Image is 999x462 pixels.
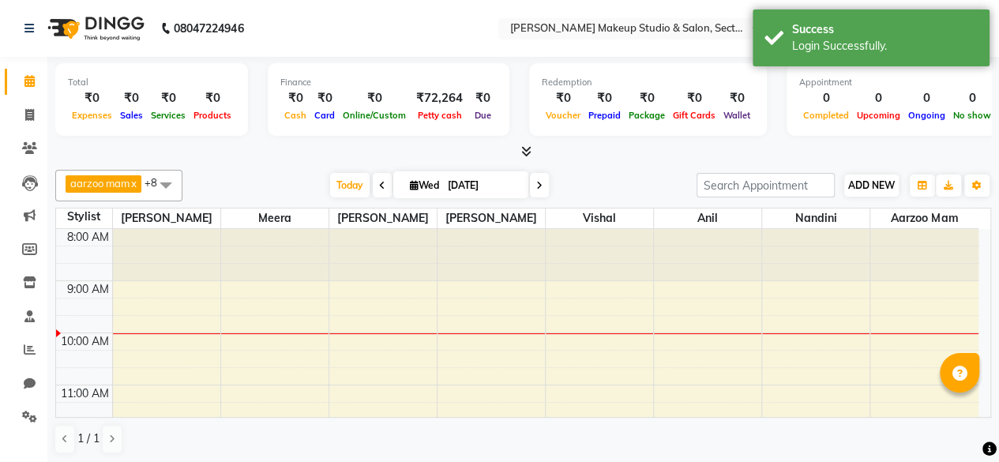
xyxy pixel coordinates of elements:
[64,229,112,246] div: 8:00 AM
[853,110,904,121] span: Upcoming
[471,110,495,121] span: Due
[949,89,995,107] div: 0
[870,208,978,228] span: aarzoo mam
[56,208,112,225] div: Stylist
[339,89,410,107] div: ₹0
[542,110,584,121] span: Voucher
[762,208,869,228] span: Nandini
[792,21,978,38] div: Success
[844,175,899,197] button: ADD NEW
[68,76,235,89] div: Total
[792,38,978,54] div: Login Successfully.
[697,173,835,197] input: Search Appointment
[406,179,443,191] span: Wed
[339,110,410,121] span: Online/Custom
[64,281,112,298] div: 9:00 AM
[330,173,370,197] span: Today
[40,6,148,51] img: logo
[469,89,497,107] div: ₹0
[584,89,625,107] div: ₹0
[799,89,853,107] div: 0
[949,110,995,121] span: No show
[669,110,719,121] span: Gift Cards
[542,89,584,107] div: ₹0
[584,110,625,121] span: Prepaid
[58,333,112,350] div: 10:00 AM
[221,208,329,228] span: Meera
[848,179,895,191] span: ADD NEW
[68,110,116,121] span: Expenses
[904,89,949,107] div: 0
[542,76,754,89] div: Redemption
[190,110,235,121] span: Products
[310,89,339,107] div: ₹0
[58,385,112,402] div: 11:00 AM
[145,176,169,189] span: +8
[68,89,116,107] div: ₹0
[174,6,243,51] b: 08047224946
[410,89,469,107] div: ₹72,264
[669,89,719,107] div: ₹0
[280,110,310,121] span: Cash
[799,76,995,89] div: Appointment
[546,208,653,228] span: Vishal
[147,110,190,121] span: Services
[625,110,669,121] span: Package
[70,177,130,190] span: aarzoo mam
[853,89,904,107] div: 0
[719,89,754,107] div: ₹0
[719,110,754,121] span: Wallet
[443,174,522,197] input: 2025-09-03
[116,110,147,121] span: Sales
[904,110,949,121] span: Ongoing
[280,89,310,107] div: ₹0
[799,110,853,121] span: Completed
[77,430,100,447] span: 1 / 1
[438,208,545,228] span: [PERSON_NAME]
[116,89,147,107] div: ₹0
[310,110,339,121] span: Card
[280,76,497,89] div: Finance
[654,208,761,228] span: Anil
[147,89,190,107] div: ₹0
[329,208,437,228] span: [PERSON_NAME]
[625,89,669,107] div: ₹0
[190,89,235,107] div: ₹0
[414,110,466,121] span: Petty cash
[113,208,220,228] span: [PERSON_NAME]
[130,177,137,190] a: x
